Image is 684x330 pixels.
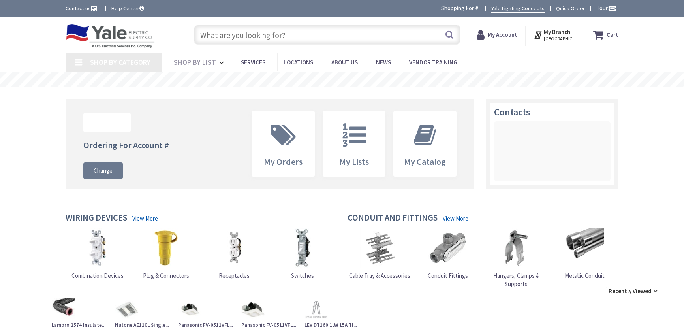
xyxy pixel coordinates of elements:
a: Yale Lighting Concepts [491,4,545,13]
img: Metallic Conduit [565,228,604,268]
a: Metallic Conduit Metallic Conduit [565,228,605,280]
span: Shopping For [441,4,474,12]
h4: Wiring Devices [66,213,127,224]
strong: My Account [488,31,517,38]
a: View More [443,214,468,223]
a: My Lists [323,111,385,176]
a: Receptacles Receptacles [214,228,254,280]
a: LEV DT160 1LW 15A TI... [304,298,360,329]
strong: Lambro 2574 Insulate... [52,322,107,329]
a: Cart [593,28,618,42]
div: My Branch [GEOGRAPHIC_DATA], [GEOGRAPHIC_DATA] [534,28,577,42]
span: About Us [331,58,358,66]
a: Hangers, Clamps & Supports Hangers, Clamps & Supports [484,228,549,289]
strong: Panasonic FV-0511VFL... [178,322,233,329]
span: My Orders [264,156,303,167]
a: My Account [477,28,517,42]
span: Hangers, Clamps & Supports [493,272,539,288]
img: Yale Electric Supply Co. [66,24,155,48]
a: Combination Devices Combination Devices [71,228,124,280]
h4: Ordering For Account # [83,140,169,150]
span: Locations [284,58,313,66]
a: My Orders [252,111,314,176]
span: Metallic Conduit [565,272,605,279]
span: Shop By Category [90,58,150,67]
img: Panasonic FV-0511VFL1 Bathroom Exhaust Fan With Dimmable LED And Night Light 0.28-Amp 120-Volt Wh... [178,298,202,322]
img: Cable Tray & Accessories [360,228,399,268]
img: LEV DT160 1LW 15A TIMER SWITCH [304,298,328,322]
img: Lambro 2574 Insulated Flexible Duct 4-Inch x 25-ft [52,298,75,322]
strong: My Branch [544,28,570,36]
a: Cable Tray & Accessories Cable Tray & Accessories [349,228,410,280]
strong: # [475,4,479,12]
span: Services [241,58,265,66]
span: Cable Tray & Accessories [349,272,410,279]
img: Hangers, Clamps & Supports [496,228,536,268]
a: View More [132,214,158,223]
h3: Contacts [494,107,611,117]
a: Quick Order [556,4,585,12]
a: Panasonic FV-0511VFL... [241,298,297,329]
span: My Catalog [404,156,446,167]
a: My Catalog [394,111,456,176]
span: My Lists [339,156,369,167]
span: News [376,58,391,66]
span: Combination Devices [71,272,124,279]
span: Vendor Training [409,58,457,66]
img: Nutone AE110L Single Speed Fan With Light 120-Volt AC 110 CFM at 0.1-Inch Static Pressure 92 CFM ... [115,298,139,322]
img: Plug & Connectors [146,228,186,268]
a: Panasonic FV-0511VFL... [178,298,233,329]
a: Conduit Fittings Conduit Fittings [428,228,468,280]
strong: Nutone AE110L Single... [115,322,170,329]
img: Conduit Fittings [428,228,468,268]
strong: LEV DT160 1LW 15A TI... [304,322,360,329]
a: Help Center [111,4,144,12]
h4: Conduit and Fittings [348,213,438,224]
span: Conduit Fittings [428,272,468,279]
span: Recently Viewed [606,287,660,297]
span: Shop By List [174,58,216,67]
a: Lambro 2574 Insulate... [52,298,107,329]
a: Nutone AE110L Single... [115,298,170,329]
span: Switches [291,272,314,279]
img: Switches [283,228,322,268]
img: Receptacles [214,228,254,268]
span: Receptacles [219,272,250,279]
a: Contact us [66,4,99,12]
strong: Cart [607,28,618,42]
span: Tour [596,4,616,12]
span: Plug & Connectors [143,272,189,279]
input: What are you looking for? [194,25,460,45]
span: [GEOGRAPHIC_DATA], [GEOGRAPHIC_DATA] [544,36,577,42]
a: Plug & Connectors Plug & Connectors [143,228,189,280]
img: Panasonic FV-0511VFL1K 3 or 4-Inch Remodeling DC Ventilation Fan Lighted With Color Temperature A... [241,298,265,322]
img: Combination Devices [78,228,117,268]
a: Change [83,162,123,179]
strong: Panasonic FV-0511VFL... [241,322,297,329]
a: Switches Switches [283,228,322,280]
